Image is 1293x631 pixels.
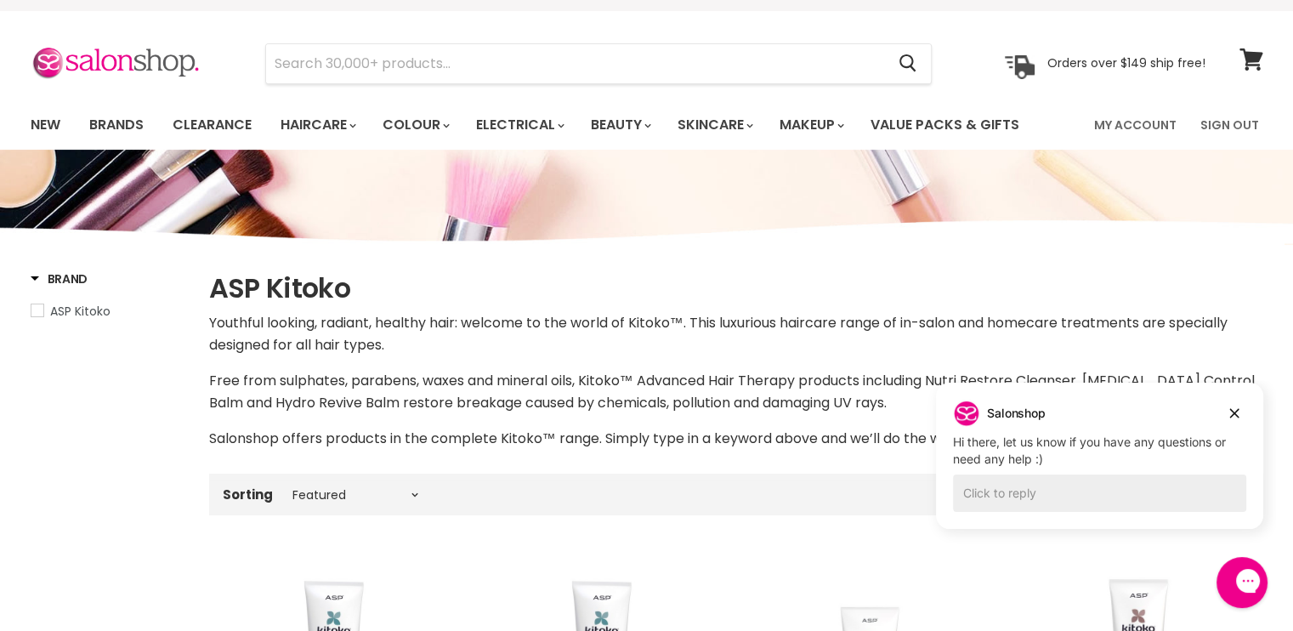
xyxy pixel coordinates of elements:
[265,43,932,84] form: Product
[370,107,460,143] a: Colour
[923,380,1276,554] iframe: Gorgias live chat campaigns
[578,107,661,143] a: Beauty
[31,302,188,321] a: ASP Kitoko
[767,107,854,143] a: Makeup
[31,270,88,287] h3: Brand
[223,487,273,502] label: Sorting
[1047,55,1205,71] p: Orders over $149 ship free!
[18,100,1058,150] ul: Main menu
[1190,107,1269,143] a: Sign Out
[1084,107,1187,143] a: My Account
[266,44,886,83] input: Search
[886,44,931,83] button: Search
[463,107,575,143] a: Electrical
[18,107,73,143] a: New
[9,100,1284,150] nav: Main
[858,107,1032,143] a: Value Packs & Gifts
[665,107,763,143] a: Skincare
[1208,551,1276,614] iframe: Gorgias live chat messenger
[268,107,366,143] a: Haircare
[209,428,1263,450] p: Salonshop offers products in the complete Kitoko™ range. Simply type in a keyword above and we’ll...
[50,303,111,320] span: ASP Kitoko
[209,312,1263,356] p: Youthful looking, radiant, healthy hair: welcome to the world of Kitoko™. This luxurious haircare...
[209,270,1263,306] h1: ASP Kitoko
[209,370,1263,414] p: Free from sulphates, parabens, waxes and mineral oils, Kitoko™ Advanced Hair Therapy products inc...
[77,107,156,143] a: Brands
[160,107,264,143] a: Clearance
